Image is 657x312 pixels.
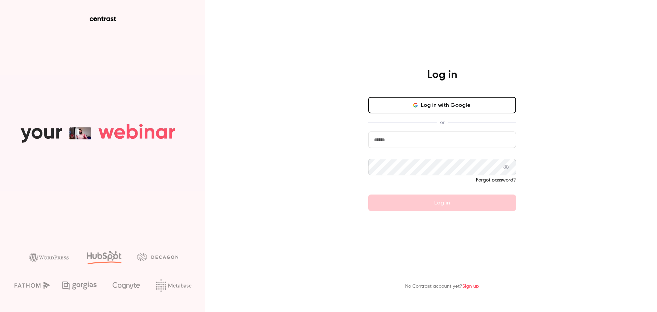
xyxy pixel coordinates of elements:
[462,284,479,289] a: Sign up
[437,119,448,126] span: or
[368,97,516,113] button: Log in with Google
[476,178,516,183] a: Forgot password?
[405,283,479,290] p: No Contrast account yet?
[427,68,457,82] h4: Log in
[137,253,178,261] img: decagon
